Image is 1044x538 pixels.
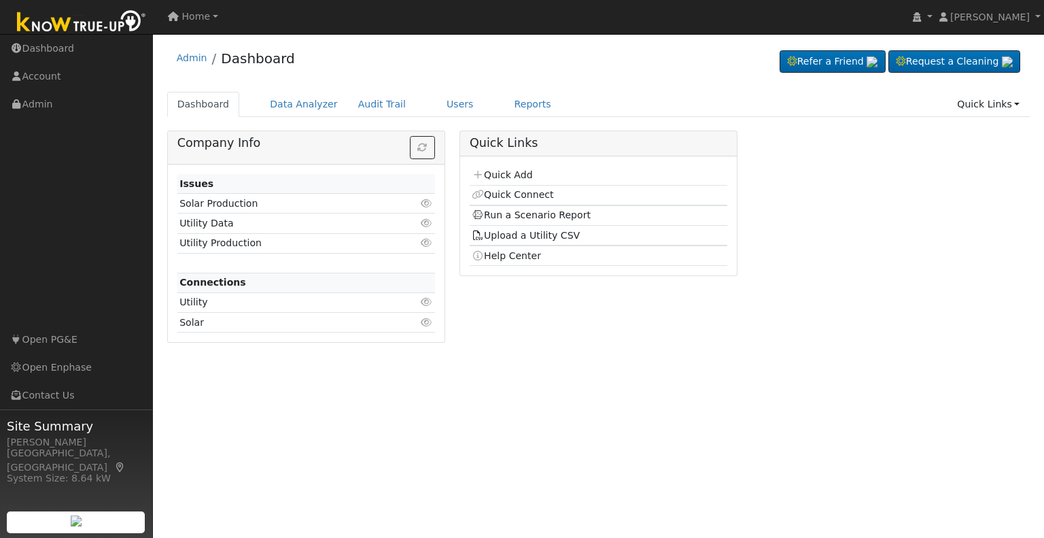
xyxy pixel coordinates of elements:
td: Utility [177,292,394,312]
h5: Company Info [177,136,435,150]
i: Click to view [421,218,433,228]
span: Home [182,11,211,22]
i: Click to view [421,297,433,307]
a: Quick Add [472,169,532,180]
a: Help Center [472,250,541,261]
td: Solar [177,313,394,333]
strong: Connections [179,277,246,288]
i: Click to view [421,238,433,248]
a: Refer a Friend [780,50,886,73]
img: retrieve [71,516,82,526]
a: Audit Trail [348,92,416,117]
a: Reports [504,92,561,117]
td: Solar Production [177,194,394,214]
a: Map [114,462,126,473]
div: [GEOGRAPHIC_DATA], [GEOGRAPHIC_DATA] [7,446,145,475]
h5: Quick Links [470,136,727,150]
a: Quick Links [947,92,1030,117]
a: Upload a Utility CSV [472,230,580,241]
a: Request a Cleaning [888,50,1020,73]
div: System Size: 8.64 kW [7,471,145,486]
td: Utility Production [177,233,394,253]
a: Users [436,92,484,117]
span: Site Summary [7,417,145,435]
div: [PERSON_NAME] [7,435,145,450]
img: retrieve [1002,56,1013,67]
a: Quick Connect [472,189,553,200]
a: Admin [177,52,207,63]
span: [PERSON_NAME] [950,12,1030,22]
i: Click to view [421,199,433,208]
a: Dashboard [221,50,295,67]
img: Know True-Up [10,7,153,38]
img: retrieve [867,56,877,67]
td: Utility Data [177,214,394,233]
a: Data Analyzer [260,92,348,117]
a: Dashboard [167,92,240,117]
i: Click to view [421,318,433,327]
a: Run a Scenario Report [472,209,591,220]
strong: Issues [179,178,213,189]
